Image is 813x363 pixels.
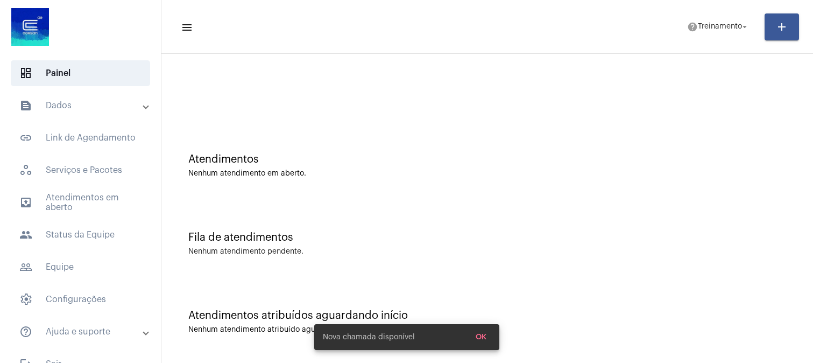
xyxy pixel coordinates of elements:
[11,125,150,151] span: Link de Agendamento
[19,228,32,241] mat-icon: sidenav icon
[740,22,750,32] mat-icon: arrow_drop_down
[476,333,486,341] span: OK
[19,67,32,80] span: sidenav icon
[11,157,150,183] span: Serviços e Pacotes
[6,319,161,345] mat-expansion-panel-header: sidenav iconAjuda e suporte
[11,287,150,312] span: Configurações
[188,232,786,243] div: Fila de atendimentos
[6,93,161,118] mat-expansion-panel-header: sidenav iconDados
[188,310,786,322] div: Atendimentos atribuídos aguardando início
[323,332,415,343] span: Nova chamada disponível
[19,196,32,209] mat-icon: sidenav icon
[698,23,742,31] span: Treinamento
[19,261,32,274] mat-icon: sidenav icon
[681,16,756,38] button: Treinamento
[188,153,786,165] div: Atendimentos
[19,99,144,112] mat-panel-title: Dados
[19,99,32,112] mat-icon: sidenav icon
[19,325,32,338] mat-icon: sidenav icon
[188,170,786,178] div: Nenhum atendimento em aberto.
[467,327,495,347] button: OK
[19,325,144,338] mat-panel-title: Ajuda e suporte
[775,20,788,33] mat-icon: add
[19,164,32,177] span: sidenav icon
[11,222,150,248] span: Status da Equipe
[19,293,32,306] span: sidenav icon
[19,131,32,144] mat-icon: sidenav icon
[181,21,192,34] mat-icon: sidenav icon
[188,248,303,256] div: Nenhum atendimento pendente.
[9,5,52,48] img: d4669ae0-8c07-2337-4f67-34b0df7f5ae4.jpeg
[188,326,786,334] div: Nenhum atendimento atribuído aguardando.
[11,60,150,86] span: Painel
[11,254,150,280] span: Equipe
[11,190,150,215] span: Atendimentos em aberto
[687,22,698,32] mat-icon: help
